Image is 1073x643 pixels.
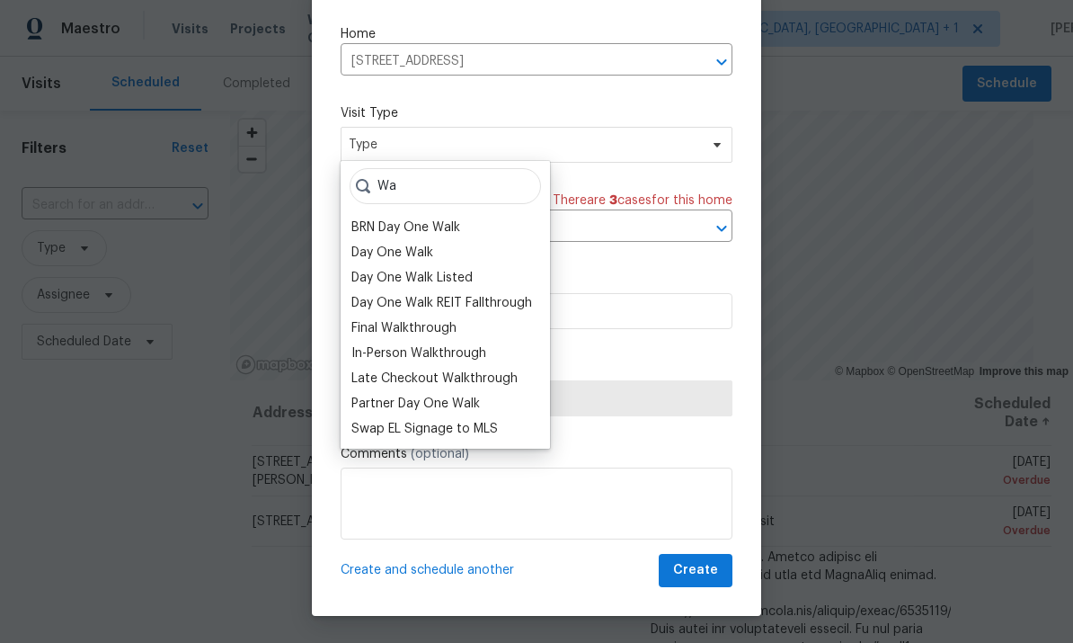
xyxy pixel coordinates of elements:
button: Create [659,554,732,587]
div: BRN Day One Walk [351,219,460,237]
button: Open [709,49,734,75]
label: Home [341,25,732,43]
div: Partner Day One Walk [351,395,480,413]
div: Swap EL Signage to MLS [351,420,498,438]
span: (optional) [411,448,469,460]
div: Final Walkthrough [351,319,457,337]
span: 3 [609,194,617,207]
span: Type [349,136,698,154]
label: Visit Type [341,104,732,122]
input: Enter in an address [341,48,682,76]
div: In-Person Walkthrough [351,344,486,362]
label: Comments [341,445,732,463]
div: Day One Walk Listed [351,269,473,287]
span: Create [673,559,718,582]
div: Day One Walk REIT Fallthrough [351,294,532,312]
span: Create and schedule another [341,561,514,579]
div: Day One Walk [351,244,433,262]
div: Late Checkout Walkthrough [351,370,518,388]
button: Open [709,216,734,241]
span: There are case s for this home [553,192,732,210]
